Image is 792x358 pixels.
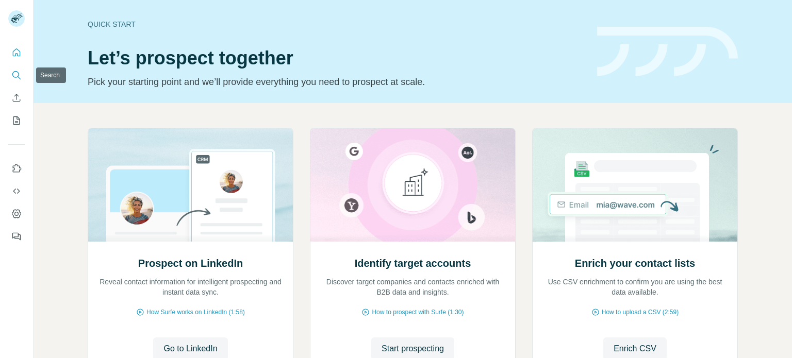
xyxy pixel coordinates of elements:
[88,75,585,89] p: Pick your starting point and we’ll provide everything you need to prospect at scale.
[88,19,585,29] div: Quick start
[602,308,679,317] span: How to upload a CSV (2:59)
[8,227,25,246] button: Feedback
[355,256,471,270] h2: Identify target accounts
[138,256,243,270] h2: Prospect on LinkedIn
[8,159,25,178] button: Use Surfe on LinkedIn
[597,27,738,77] img: banner
[88,48,585,69] h1: Let’s prospect together
[88,128,293,242] img: Prospect on LinkedIn
[8,111,25,130] button: My lists
[8,43,25,62] button: Quick start
[382,343,444,355] span: Start prospecting
[310,128,516,242] img: Identify target accounts
[8,89,25,107] button: Enrich CSV
[8,182,25,200] button: Use Surfe API
[146,308,245,317] span: How Surfe works on LinkedIn (1:58)
[532,128,738,242] img: Enrich your contact lists
[8,204,25,223] button: Dashboard
[614,343,656,355] span: Enrich CSV
[543,277,727,297] p: Use CSV enrichment to confirm you are using the best data available.
[372,308,464,317] span: How to prospect with Surfe (1:30)
[8,66,25,84] button: Search
[98,277,283,297] p: Reveal contact information for intelligent prospecting and instant data sync.
[163,343,217,355] span: Go to LinkedIn
[321,277,505,297] p: Discover target companies and contacts enriched with B2B data and insights.
[575,256,695,270] h2: Enrich your contact lists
